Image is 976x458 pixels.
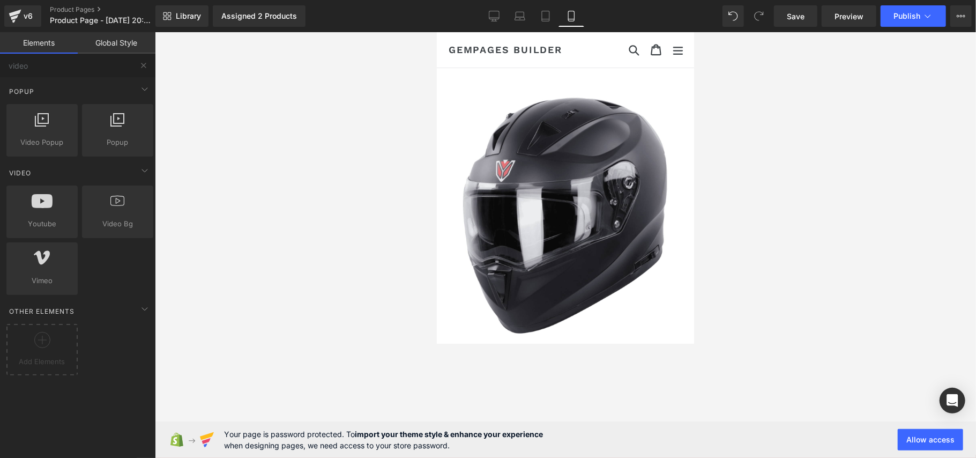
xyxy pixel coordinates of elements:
div: v6 [21,9,35,23]
a: Tablet [533,5,558,27]
span: Your page is password protected. To when designing pages, we need access to your store password. [224,429,543,451]
span: Popup [85,137,150,148]
span: Add Elements [9,356,75,367]
a: v6 [4,5,41,27]
a: Product Pages [50,5,173,14]
button: Undo [722,5,744,27]
span: Video Popup [10,137,74,148]
span: Preview [835,11,863,22]
button: Redo [748,5,770,27]
span: Youtube [10,218,74,230]
span: Other Elements [8,306,76,316]
a: GemPages Builder [12,12,125,24]
button: More [950,5,972,27]
button: Publish [881,5,946,27]
span: Publish [893,12,920,20]
div: Assigned 2 Products [221,12,297,20]
a: Laptop [507,5,533,27]
span: Library [176,11,201,21]
span: Popup [8,86,35,97]
span: Product Page - [DATE] 20:03:11 [50,16,153,25]
button: Allow access [898,429,963,450]
span: Vimeo [10,275,74,286]
strong: import your theme style & enhance your experience [355,430,543,439]
a: Global Style [78,32,155,54]
a: Mobile [558,5,584,27]
span: Save [787,11,804,22]
div: Open Intercom Messenger [940,388,965,413]
span: Video [8,168,32,178]
a: Desktop [481,5,507,27]
a: Preview [822,5,876,27]
a: New Library [155,5,208,27]
span: Video Bg [85,218,150,230]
